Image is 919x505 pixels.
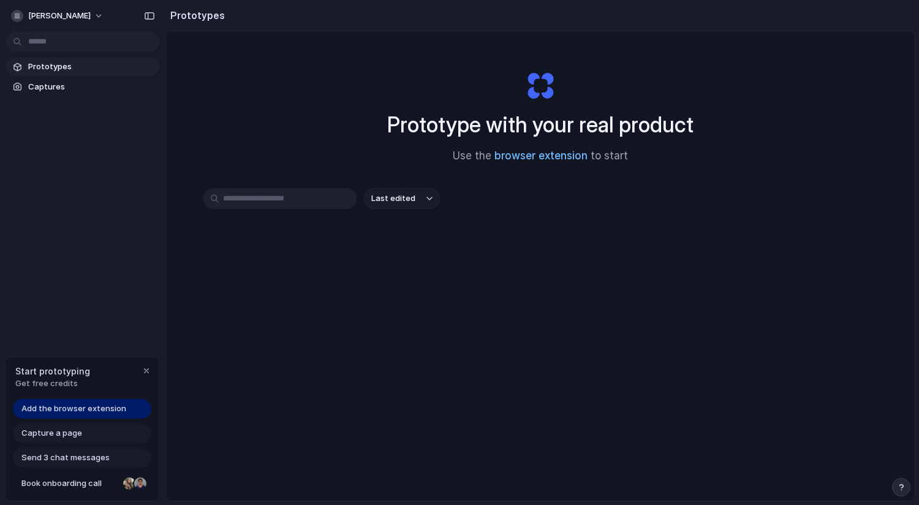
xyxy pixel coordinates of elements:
span: Start prototyping [15,365,90,378]
a: Prototypes [6,58,159,76]
span: Get free credits [15,378,90,390]
span: Use the to start [453,148,628,164]
h2: Prototypes [165,8,225,23]
a: Book onboarding call [13,474,151,493]
div: Nicole Kubica [122,476,137,491]
a: Captures [6,78,159,96]
a: browser extension [494,150,588,162]
span: Add the browser extension [21,403,126,415]
span: Send 3 chat messages [21,452,110,464]
button: Last edited [364,188,440,209]
div: Christian Iacullo [133,476,148,491]
span: Captures [28,81,154,93]
span: Book onboarding call [21,477,118,490]
h1: Prototype with your real product [387,108,694,141]
span: [PERSON_NAME] [28,10,91,22]
span: Last edited [371,192,415,205]
a: Add the browser extension [13,399,151,419]
span: Capture a page [21,427,82,439]
span: Prototypes [28,61,154,73]
button: [PERSON_NAME] [6,6,110,26]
